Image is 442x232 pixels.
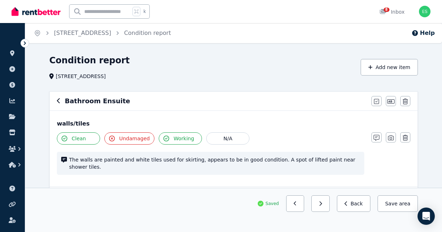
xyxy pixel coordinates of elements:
a: Condition report [124,29,171,36]
span: k [143,9,146,14]
span: The walls are painted and white tiles used for skirting, appears to be in good condition. A spot ... [69,156,360,170]
div: Inbox [379,8,405,15]
div: Open Intercom Messenger [418,208,435,225]
img: Elizabeth & Paul Spanos [419,6,430,17]
div: walls/tiles [57,119,410,128]
nav: Breadcrumb [25,23,180,43]
button: Working [159,132,202,145]
button: Clean [57,132,100,145]
h1: Condition report [49,55,130,66]
h6: Bathroom Ensuite [65,96,130,106]
button: Back [337,195,370,212]
button: Undamaged [104,132,154,145]
img: RentBetter [12,6,60,17]
span: [STREET_ADDRESS] [56,73,106,80]
span: Working [173,135,194,142]
button: Help [411,29,435,37]
button: N/A [206,132,249,145]
span: 8 [384,8,389,12]
span: area [399,200,410,207]
a: [STREET_ADDRESS] [54,29,111,36]
button: Save area [378,195,418,212]
span: Saved [266,201,279,206]
span: Clean [72,135,86,142]
button: Add new item [361,59,418,76]
span: Undamaged [119,135,150,142]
